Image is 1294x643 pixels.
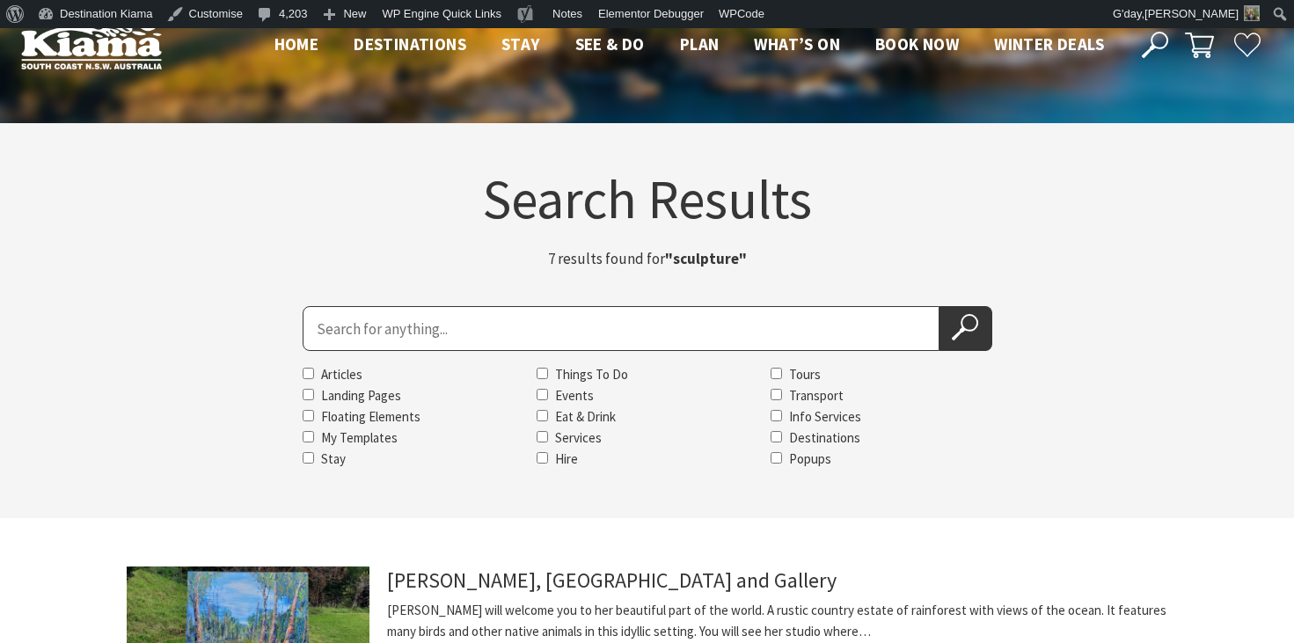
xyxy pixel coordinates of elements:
[555,429,602,446] label: Services
[754,33,840,55] span: What’s On
[127,172,1168,226] h1: Search Results
[555,450,578,467] label: Hire
[789,366,821,383] label: Tours
[321,450,346,467] label: Stay
[789,408,861,425] label: Info Services
[875,33,959,55] span: Book now
[555,366,628,383] label: Things To Do
[274,33,319,55] span: Home
[321,408,420,425] label: Floating Elements
[21,21,162,69] img: Kiama Logo
[789,450,831,467] label: Popups
[680,33,720,55] span: Plan
[994,33,1104,55] span: Winter Deals
[321,429,398,446] label: My Templates
[1144,7,1239,20] span: [PERSON_NAME]
[321,366,362,383] label: Articles
[789,429,860,446] label: Destinations
[387,566,837,594] a: [PERSON_NAME], [GEOGRAPHIC_DATA] and Gallery
[789,387,844,404] label: Transport
[303,306,939,351] input: Search for:
[1244,5,1260,21] img: Theresa-Mullan-1-30x30.png
[321,387,401,404] label: Landing Pages
[665,249,747,268] strong: "sculpture"
[501,33,540,55] span: Stay
[575,33,645,55] span: See & Do
[257,31,1122,60] nav: Main Menu
[555,387,594,404] label: Events
[428,247,867,271] p: 7 results found for
[387,600,1168,642] p: [PERSON_NAME] will welcome you to her beautiful part of the world. A rustic country estate of rai...
[555,408,616,425] label: Eat & Drink
[354,33,466,55] span: Destinations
